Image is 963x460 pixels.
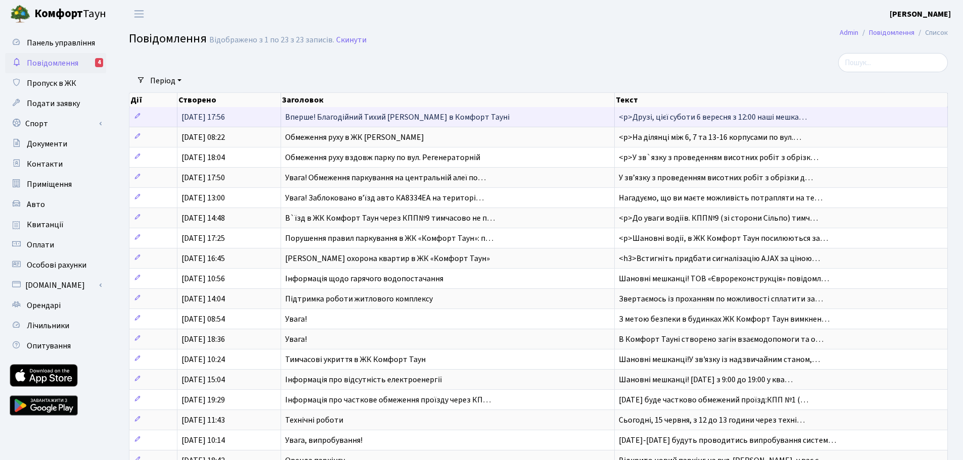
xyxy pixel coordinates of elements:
[285,394,491,405] span: Інформація про часткове обмеження проїзду через КП…
[619,374,793,385] span: Шановні мешканці! [DATE] з 9:00 до 19:00 у ква…
[5,154,106,174] a: Контакти
[285,314,307,325] span: Увага!
[619,192,822,203] span: Нагадуємо, що ви маєте можливість потрапляти на те…
[285,435,362,446] span: Увага, випробування!
[5,93,106,114] a: Подати заявку
[27,199,45,210] span: Авто
[838,53,948,72] input: Пошук...
[5,73,106,93] a: Пропуск в ЖК
[840,27,858,38] a: Admin
[619,334,823,345] span: В Комфорт Тауні створено загін взаємодопомоги та о…
[181,112,225,123] span: [DATE] 17:56
[5,295,106,316] a: Орендарі
[27,239,54,250] span: Оплати
[27,78,76,89] span: Пропуск в ЖК
[181,253,225,264] span: [DATE] 16:45
[619,152,818,163] span: <p>У зв`язку з проведенням висотних робіт з обрізк…
[619,112,807,123] span: <p>Друзі, цієї суботи 6 вересня з 12:00 наші мешка…
[285,112,510,123] span: Вперше! Благодійний Тихий [PERSON_NAME] в Комфорт Тауні
[285,334,307,345] span: Увага!
[5,174,106,194] a: Приміщення
[181,314,225,325] span: [DATE] 08:54
[27,219,64,230] span: Квитанції
[619,273,829,284] span: Шановні мешканці! ТОВ «Єврореконструкція» повідомл…
[34,6,83,22] b: Комфорт
[890,8,951,20] a: [PERSON_NAME]
[10,4,30,24] img: logo.png
[129,30,207,47] span: Повідомлення
[181,213,225,224] span: [DATE] 14:48
[181,172,225,183] span: [DATE] 17:50
[5,255,106,275] a: Особові рахунки
[27,340,71,351] span: Опитування
[5,114,106,134] a: Спорт
[914,27,948,38] li: Список
[619,435,836,446] span: [DATE]-[DATE] будуть проводитись випробування систем…
[146,72,186,89] a: Період
[5,316,106,336] a: Лічильники
[285,253,490,264] span: [PERSON_NAME] охорона квартир в ЖК «Комфорт Таун»
[285,132,424,143] span: Обмеження руху в ЖК [PERSON_NAME]
[181,192,225,203] span: [DATE] 13:00
[285,172,486,183] span: Увага! Обмеження паркування на центральній алеї по…
[27,300,61,311] span: Орендарі
[5,215,106,235] a: Квитанції
[281,93,615,107] th: Заголовок
[285,293,433,304] span: Підтримка роботи житлового комплексу
[129,93,177,107] th: Дії
[181,435,225,446] span: [DATE] 10:14
[209,35,334,45] div: Відображено з 1 по 23 з 23 записів.
[285,415,343,426] span: Технічні роботи
[27,260,86,271] span: Особові рахунки
[126,6,152,22] button: Переключити навігацію
[285,213,495,224] span: В`їзд в ЖК Комфорт Таун через КПП№9 тимчасово не п…
[619,253,820,264] span: <h3>Встигніть придбати сигналізацію AJAX за ціною…
[181,394,225,405] span: [DATE] 19:29
[336,35,366,45] a: Скинути
[181,415,225,426] span: [DATE] 11:43
[5,336,106,356] a: Опитування
[619,172,813,183] span: У звʼязку з проведенням висотних робіт з обрізки д…
[27,320,69,331] span: Лічильники
[619,394,808,405] span: [DATE] буде частково обмежений проїзд:КПП №1 (…
[181,132,225,143] span: [DATE] 08:22
[95,58,103,67] div: 4
[285,273,443,284] span: Інформація щодо гарячого водопостачання
[181,354,225,365] span: [DATE] 10:24
[5,275,106,295] a: [DOMAIN_NAME]
[27,58,78,69] span: Повідомлення
[27,159,63,170] span: Контакти
[5,134,106,154] a: Документи
[5,194,106,215] a: Авто
[285,374,442,385] span: Інформація про відсутність електроенергії
[285,192,484,203] span: Увага! Заблоковано вʼїзд авто КА8334ЕА на територі…
[181,152,225,163] span: [DATE] 18:04
[615,93,948,107] th: Текст
[34,6,106,23] span: Таун
[619,314,830,325] span: З метою безпеки в будинках ЖК Комфорт Таун вимкнен…
[27,98,80,109] span: Подати заявку
[5,33,106,53] a: Панель управління
[824,22,963,43] nav: breadcrumb
[5,53,106,73] a: Повідомлення4
[869,27,914,38] a: Повідомлення
[181,293,225,304] span: [DATE] 14:04
[181,374,225,385] span: [DATE] 15:04
[619,132,801,143] span: <p>На ділянці між 6, 7 та 13-16 корпусами по вул.…
[619,415,805,426] span: Сьогодні, 15 червня, з 12 до 13 години через техні…
[619,213,818,224] span: <p>До уваги водіїв. КПП№9 (зі сторони Сільпо) тимч…
[619,293,823,304] span: Звертаємось із проханням по можливості сплатити за…
[285,152,480,163] span: Обмеження руху вздовж парку по вул. Регенераторній
[181,334,225,345] span: [DATE] 18:36
[285,233,493,244] span: Порушення правил паркування в ЖК «Комфорт Таун»: п…
[5,235,106,255] a: Оплати
[619,233,828,244] span: <p>Шановні водії, в ЖК Комфорт Таун посилюються за…
[619,354,820,365] span: Шановні мешканці!У зв'язку із надзвичайним станом,…
[177,93,281,107] th: Створено
[181,273,225,284] span: [DATE] 10:56
[181,233,225,244] span: [DATE] 17:25
[27,37,95,48] span: Панель управління
[27,179,72,190] span: Приміщення
[890,9,951,20] b: [PERSON_NAME]
[27,138,67,149] span: Документи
